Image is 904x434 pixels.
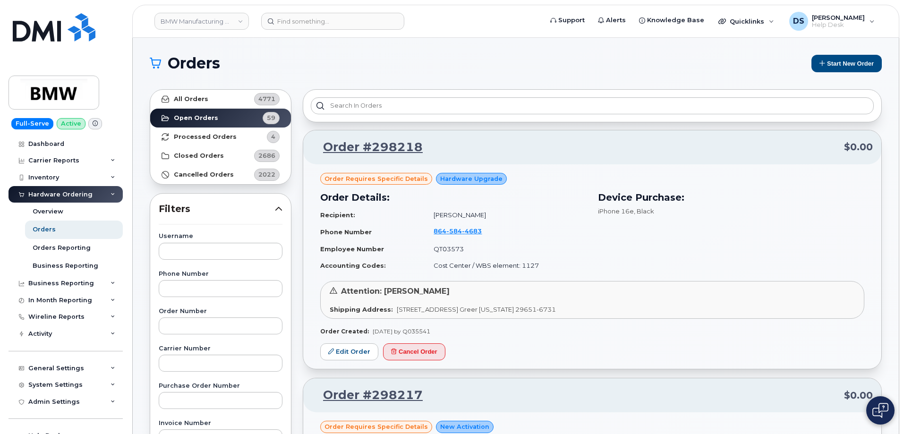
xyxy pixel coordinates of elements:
span: Orders [168,56,220,70]
label: Username [159,233,282,239]
a: All Orders4771 [150,90,291,109]
strong: Recipient: [320,211,355,219]
span: , Black [634,207,654,215]
span: 2022 [258,170,275,179]
strong: Cancelled Orders [174,171,234,179]
span: Filters [159,202,275,216]
button: Cancel Order [383,343,445,361]
span: 4683 [462,227,482,235]
button: Start New Order [811,55,882,72]
strong: Open Orders [174,114,218,122]
strong: Accounting Codes: [320,262,386,269]
span: [STREET_ADDRESS] Greer [US_STATE] 29651-6731 [397,306,556,313]
label: Phone Number [159,271,282,277]
strong: Shipping Address: [330,306,393,313]
input: Search in orders [311,97,874,114]
strong: Phone Number [320,228,372,236]
label: Carrier Number [159,346,282,352]
strong: Order Created: [320,328,369,335]
span: 584 [446,227,462,235]
span: New Activation [440,422,489,431]
span: 2686 [258,151,275,160]
span: Hardware Upgrade [440,174,503,183]
a: Order #298217 [312,387,423,404]
a: Open Orders59 [150,109,291,128]
label: Purchase Order Number [159,383,282,389]
label: Order Number [159,308,282,315]
span: 59 [267,113,275,122]
strong: Closed Orders [174,152,224,160]
span: [DATE] by Q035541 [373,328,430,335]
a: Cancelled Orders2022 [150,165,291,184]
label: Invoice Number [159,420,282,426]
a: 8645844683 [434,227,493,235]
span: Order requires Specific details [324,174,428,183]
span: $0.00 [844,389,873,402]
strong: All Orders [174,95,208,103]
h3: Device Purchase: [598,190,864,204]
span: 4771 [258,94,275,103]
a: Processed Orders4 [150,128,291,146]
td: QT03573 [425,241,587,257]
span: iPhone 16e [598,207,634,215]
span: Attention: [PERSON_NAME] [341,287,450,296]
td: [PERSON_NAME] [425,207,587,223]
span: Order requires Specific details [324,422,428,431]
strong: Employee Number [320,245,384,253]
span: 4 [271,132,275,141]
td: Cost Center / WBS element: 1127 [425,257,587,274]
a: Closed Orders2686 [150,146,291,165]
span: $0.00 [844,140,873,154]
h3: Order Details: [320,190,587,204]
a: Order #298218 [312,139,423,156]
strong: Processed Orders [174,133,237,141]
a: Edit Order [320,343,378,361]
span: 864 [434,227,482,235]
img: Open chat [872,403,888,418]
